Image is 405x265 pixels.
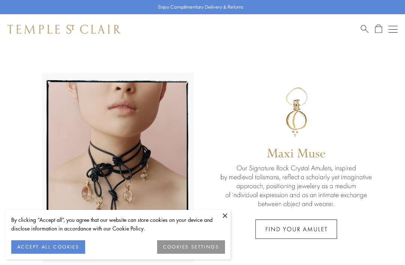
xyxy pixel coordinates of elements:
[367,230,397,258] iframe: Gorgias live chat messenger
[11,216,225,233] div: By clicking “Accept all”, you agree that our website can store cookies on your device and disclos...
[158,3,243,11] p: Enjoy Complimentary Delivery & Returns
[7,25,121,34] img: Temple St. Clair
[11,240,85,254] button: ACCEPT ALL COOKIES
[157,240,225,254] button: COOKIES SETTINGS
[388,25,397,34] button: Open navigation
[375,24,382,34] a: Open Shopping Bag
[361,24,369,34] a: Search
